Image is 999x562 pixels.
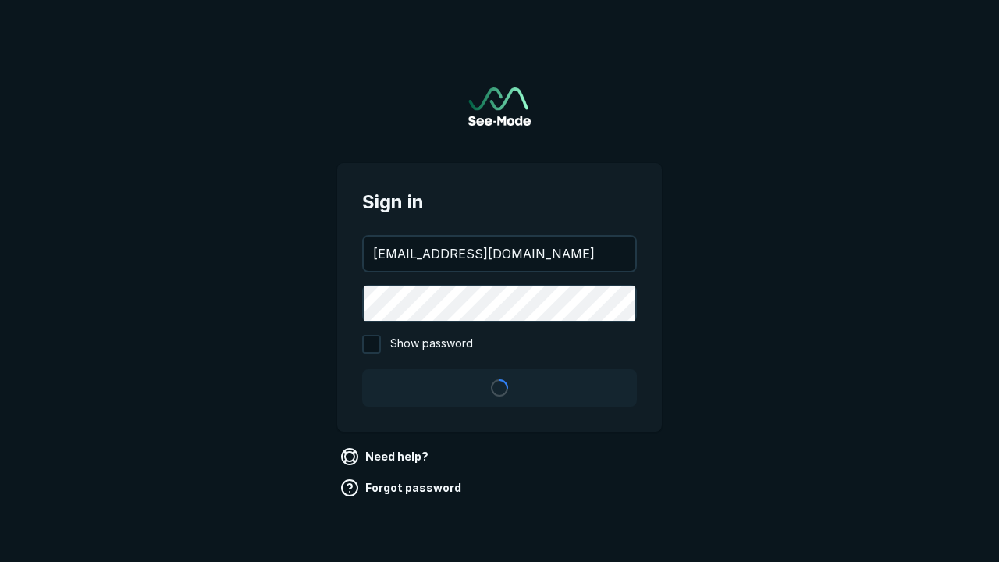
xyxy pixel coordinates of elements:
img: See-Mode Logo [468,87,531,126]
a: Forgot password [337,475,468,500]
input: your@email.com [364,237,635,271]
a: Need help? [337,444,435,469]
a: Go to sign in [468,87,531,126]
span: Sign in [362,188,637,216]
span: Show password [390,335,473,354]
